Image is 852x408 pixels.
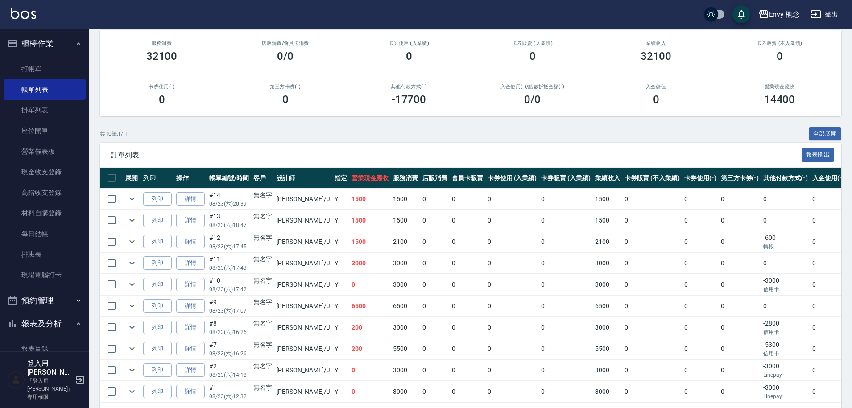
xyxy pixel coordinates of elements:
[4,182,86,203] a: 高階收支登錄
[622,360,682,381] td: 0
[274,210,332,231] td: [PERSON_NAME] /J
[802,150,835,159] a: 報表匯出
[277,50,294,62] h3: 0/0
[810,253,847,274] td: 0
[719,360,761,381] td: 0
[391,253,420,274] td: 3000
[450,274,485,295] td: 0
[682,381,719,402] td: 0
[719,338,761,359] td: 0
[174,168,207,189] th: 操作
[209,392,249,400] p: 08/23 (六) 12:32
[253,340,272,350] div: 無名字
[4,203,86,223] a: 材料自購登錄
[125,192,139,206] button: expand row
[481,84,583,90] h2: 入金使用(-) /點數折抵金額(-)
[207,253,251,274] td: #11
[420,168,450,189] th: 店販消費
[420,210,450,231] td: 0
[125,299,139,313] button: expand row
[141,168,174,189] th: 列印
[485,338,539,359] td: 0
[450,381,485,402] td: 0
[761,253,810,274] td: 0
[682,253,719,274] td: 0
[761,189,810,210] td: 0
[207,168,251,189] th: 帳單編號/時間
[282,93,289,106] h3: 0
[358,41,460,46] h2: 卡券使用 (入業績)
[764,93,795,106] h3: 14400
[207,317,251,338] td: #8
[777,50,783,62] h3: 0
[807,6,841,23] button: 登出
[605,84,707,90] h2: 入金儲值
[761,168,810,189] th: 其他付款方式(-)
[125,363,139,377] button: expand row
[450,296,485,317] td: 0
[485,317,539,338] td: 0
[125,385,139,398] button: expand row
[100,130,128,138] p: 共 10 筆, 1 / 1
[4,141,86,162] a: 營業儀表板
[728,41,831,46] h2: 卡券販賣 (不入業績)
[420,189,450,210] td: 0
[391,189,420,210] td: 1500
[209,264,249,272] p: 08/23 (六) 17:43
[209,307,249,315] p: 08/23 (六) 17:07
[539,168,593,189] th: 卡券販賣 (入業績)
[719,274,761,295] td: 0
[529,50,536,62] h3: 0
[234,84,336,90] h2: 第三方卡券(-)
[125,235,139,248] button: expand row
[125,342,139,355] button: expand row
[391,168,420,189] th: 服務消費
[682,274,719,295] td: 0
[485,231,539,252] td: 0
[143,256,172,270] button: 列印
[274,296,332,317] td: [PERSON_NAME] /J
[176,214,205,227] a: 詳情
[763,328,808,336] p: 信用卡
[761,274,810,295] td: -3000
[274,338,332,359] td: [PERSON_NAME] /J
[420,360,450,381] td: 0
[593,210,622,231] td: 1500
[27,359,73,377] h5: 登入用[PERSON_NAME]
[274,253,332,274] td: [PERSON_NAME] /J
[176,363,205,377] a: 詳情
[391,317,420,338] td: 3000
[761,210,810,231] td: 0
[622,381,682,402] td: 0
[763,285,808,293] p: 信用卡
[332,360,349,381] td: Y
[349,338,391,359] td: 200
[539,253,593,274] td: 0
[143,363,172,377] button: 列印
[682,296,719,317] td: 0
[810,360,847,381] td: 0
[349,360,391,381] td: 0
[810,168,847,189] th: 入金使用(-)
[143,385,172,399] button: 列印
[802,148,835,162] button: 報表匯出
[728,84,831,90] h2: 營業現金應收
[810,338,847,359] td: 0
[539,338,593,359] td: 0
[349,274,391,295] td: 0
[622,210,682,231] td: 0
[358,84,460,90] h2: 其他付款方式(-)
[682,168,719,189] th: 卡券使用(-)
[7,371,25,389] img: Person
[809,127,842,141] button: 全部展開
[27,377,73,401] p: 「登入用[PERSON_NAME]」專用權限
[810,231,847,252] td: 0
[253,255,272,264] div: 無名字
[159,93,165,106] h3: 0
[450,231,485,252] td: 0
[763,350,808,358] p: 信用卡
[332,381,349,402] td: Y
[732,5,750,23] button: save
[761,381,810,402] td: -3000
[349,168,391,189] th: 營業現金應收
